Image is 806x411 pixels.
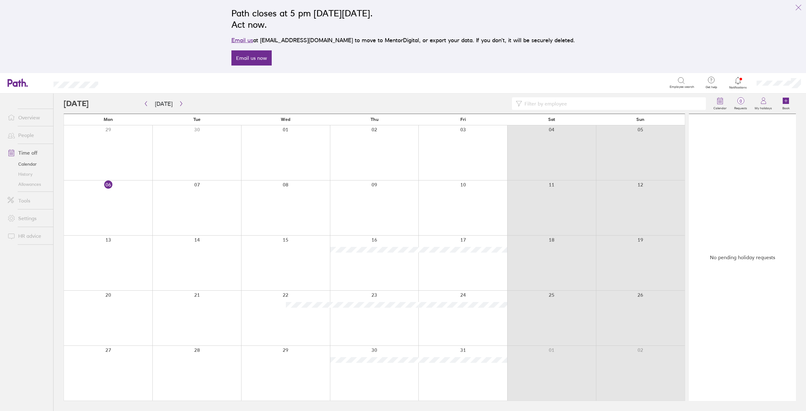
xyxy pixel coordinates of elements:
[776,94,796,114] a: Book
[730,94,751,114] a: 0Requests
[3,111,53,124] a: Overview
[689,114,796,401] div: No pending holiday requests
[710,94,730,114] a: Calendar
[3,194,53,207] a: Tools
[710,105,730,110] label: Calendar
[730,99,751,104] span: 0
[779,105,793,110] label: Book
[3,159,53,169] a: Calendar
[3,179,53,189] a: Allowances
[701,85,722,89] span: Get help
[728,86,748,89] span: Notifications
[728,76,748,89] a: Notifications
[104,117,113,122] span: Mon
[751,94,776,114] a: My holidays
[231,37,253,43] a: Email us
[150,99,178,109] button: [DATE]
[670,85,694,89] span: Employee search
[231,50,272,66] a: Email us now
[522,98,702,110] input: Filter by employee
[3,169,53,179] a: History
[231,8,575,30] h2: Path closes at 5 pm [DATE][DATE]. Act now.
[730,105,751,110] label: Requests
[3,129,53,141] a: People
[193,117,201,122] span: Tue
[231,36,575,45] p: at [EMAIL_ADDRESS][DOMAIN_NAME] to move to MentorDigital, or export your data. If you don’t, it w...
[3,146,53,159] a: Time off
[636,117,644,122] span: Sun
[371,117,378,122] span: Thu
[281,117,290,122] span: Wed
[3,230,53,242] a: HR advice
[548,117,555,122] span: Sat
[3,212,53,225] a: Settings
[751,105,776,110] label: My holidays
[460,117,466,122] span: Fri
[115,80,131,85] div: Search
